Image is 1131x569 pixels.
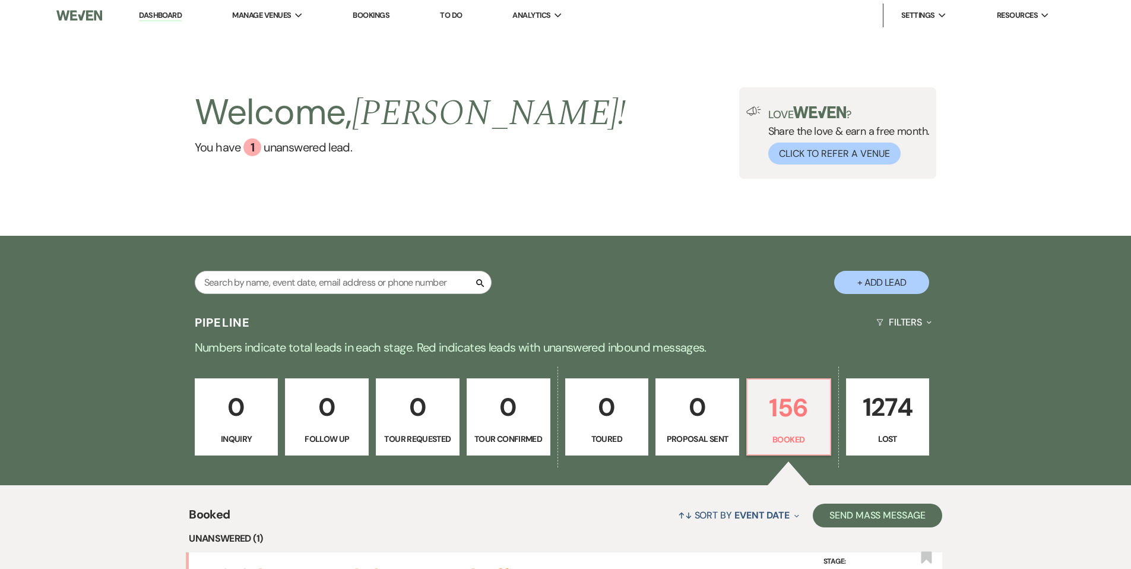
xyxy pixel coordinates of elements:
[573,432,641,445] p: Toured
[293,387,361,427] p: 0
[474,432,543,445] p: Tour Confirmed
[854,432,922,445] p: Lost
[813,504,942,527] button: Send Mass Message
[512,10,550,21] span: Analytics
[195,138,626,156] a: You have 1 unanswered lead.
[293,432,361,445] p: Follow Up
[678,509,692,521] span: ↑↓
[655,378,739,456] a: 0Proposal Sent
[573,387,641,427] p: 0
[189,505,230,531] span: Booked
[755,433,823,446] p: Booked
[138,338,993,357] p: Numbers indicate total leads in each stage. Red indicates leads with unanswered inbound messages.
[746,378,831,456] a: 156Booked
[734,509,790,521] span: Event Date
[352,86,626,141] span: [PERSON_NAME] !
[202,387,271,427] p: 0
[823,555,913,568] label: Stage:
[139,10,182,21] a: Dashboard
[673,500,804,531] button: Sort By Event Date
[195,314,251,331] h3: Pipeline
[195,378,278,456] a: 0Inquiry
[793,106,846,118] img: weven-logo-green.svg
[56,3,102,28] img: Weven Logo
[854,387,922,427] p: 1274
[195,87,626,138] h2: Welcome,
[755,388,823,428] p: 156
[761,106,930,165] div: Share the love & earn a free month.
[872,306,936,338] button: Filters
[467,378,550,456] a: 0Tour Confirmed
[189,531,942,546] li: Unanswered (1)
[746,106,761,116] img: loud-speaker-illustration.svg
[376,378,460,456] a: 0Tour Requested
[997,10,1038,21] span: Resources
[202,432,271,445] p: Inquiry
[834,271,929,294] button: + Add Lead
[565,378,649,456] a: 0Toured
[474,387,543,427] p: 0
[768,143,901,165] button: Click to Refer a Venue
[768,106,930,120] p: Love ?
[663,432,731,445] p: Proposal Sent
[663,387,731,427] p: 0
[901,10,935,21] span: Settings
[232,10,291,21] span: Manage Venues
[846,378,930,456] a: 1274Lost
[285,378,369,456] a: 0Follow Up
[195,271,492,294] input: Search by name, event date, email address or phone number
[353,10,389,20] a: Bookings
[384,387,452,427] p: 0
[384,432,452,445] p: Tour Requested
[243,138,261,156] div: 1
[440,10,462,20] a: To Do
